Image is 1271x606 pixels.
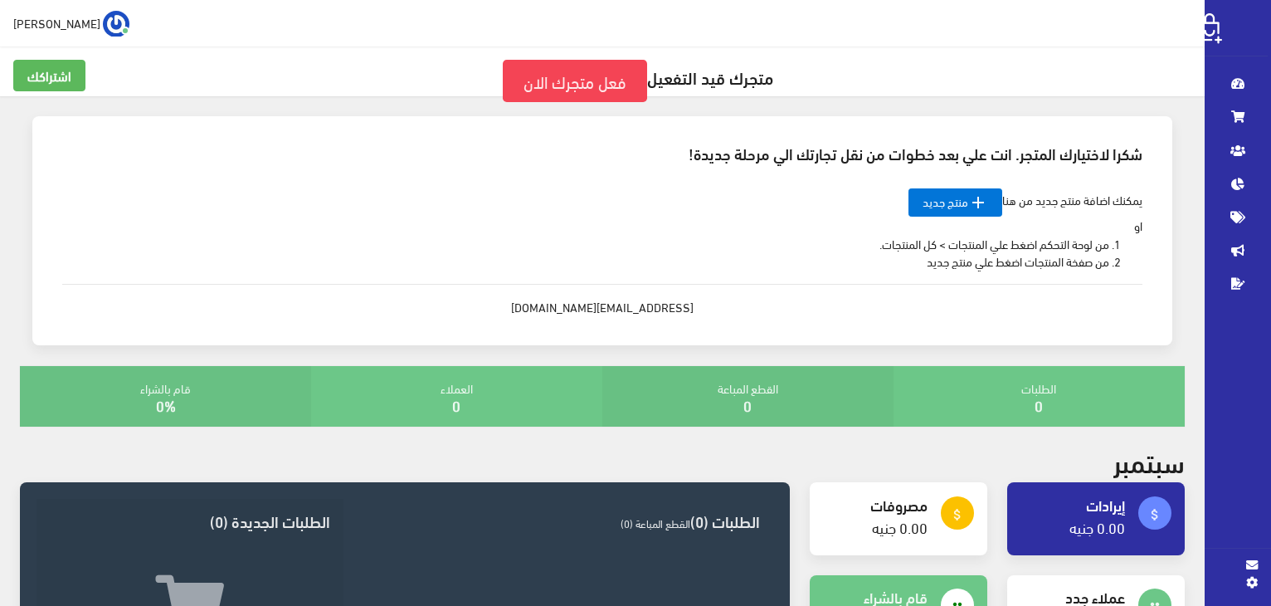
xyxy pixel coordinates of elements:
[13,12,100,33] span: [PERSON_NAME]
[908,188,1001,217] a: منتج جديد
[743,391,752,418] a: 0
[13,60,1191,102] h5: متجرك قيد التفعيل
[311,366,602,428] div: العملاء
[1147,507,1162,522] i: attach_money
[823,589,928,605] h4: قام بالشراء
[62,298,1142,316] div: [EMAIL_ADDRESS][DOMAIN_NAME]
[62,252,1109,271] li: من صفخة المنتجات اضغط علي منتج جديد
[156,391,176,418] a: 0%
[872,513,928,540] a: 0.00 جنيه
[49,175,1156,330] div: يمكنك اضافة منتج جديد من هنا او
[452,391,460,418] a: 0
[894,366,1185,428] div: الطلبات
[950,507,965,522] i: attach_money
[1020,589,1125,605] h4: عملاء جدد
[1113,447,1185,476] h2: سبتمبر
[602,366,894,428] div: القطع المباعة
[357,513,760,529] h3: الطلبات (0)
[20,366,311,428] div: قام بالشراء
[823,496,928,513] h4: مصروفات
[50,513,330,529] h3: الطلبات الجديدة (0)
[1035,391,1043,418] a: 0
[13,60,85,91] a: اشتراكك
[1020,496,1125,513] h4: إيرادات
[62,146,1142,162] h3: شكرا لاختيارك المتجر. انت علي بعد خطوات من نقل تجارتك الي مرحلة جديدة!
[13,10,129,37] a: ... [PERSON_NAME]
[621,513,690,533] span: القطع المباعة (0)
[103,11,129,37] img: ...
[1069,513,1125,540] a: 0.00 جنيه
[968,193,988,213] i: 
[62,235,1109,253] li: من لوحة التحكم اضغط علي المنتجات > كل المنتجات.
[503,60,647,102] a: فعل متجرك الان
